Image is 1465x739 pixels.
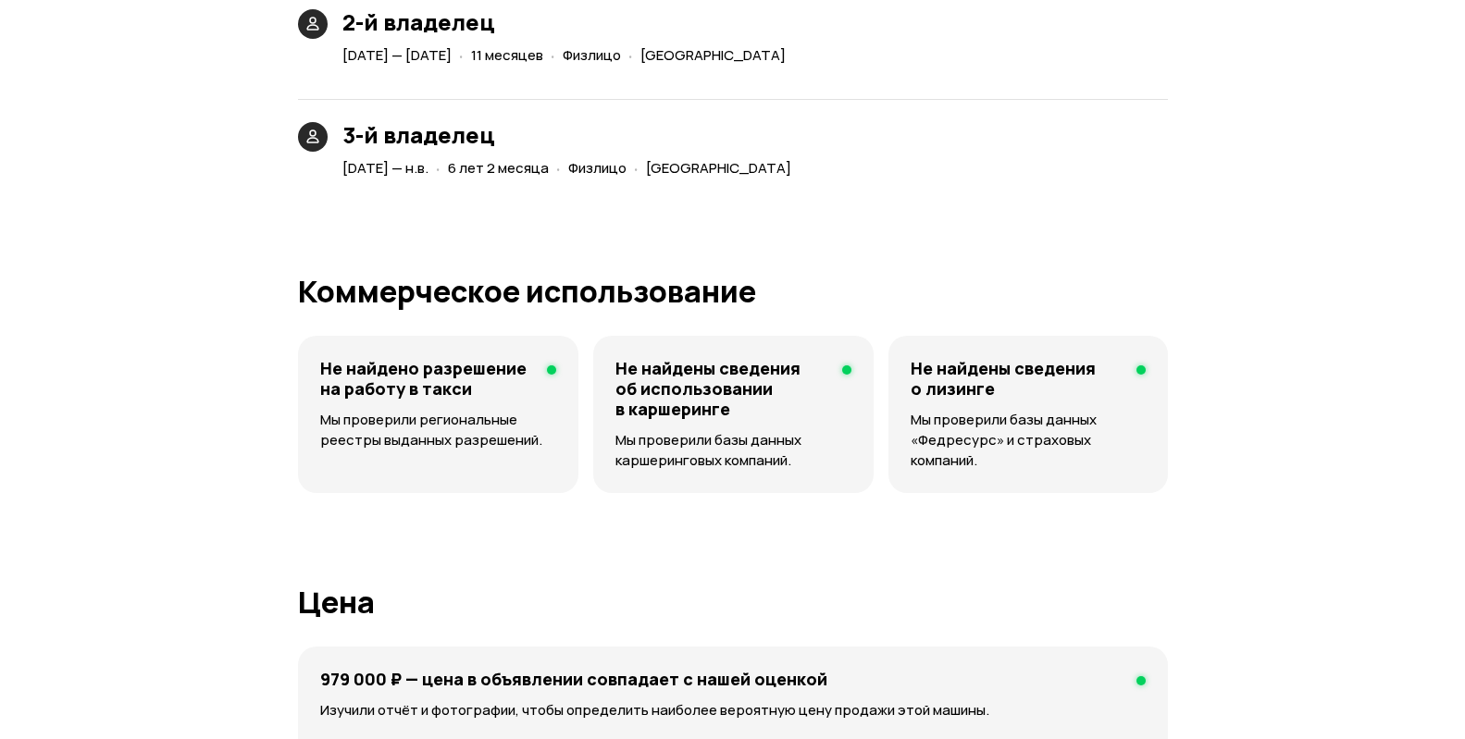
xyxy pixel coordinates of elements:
[563,45,621,65] span: Физлицо
[320,410,556,450] p: Мы проверили региональные реестры выданных разрешений.
[551,40,555,70] span: ·
[342,9,793,35] h3: 2-й владелец
[342,158,428,178] span: [DATE] — н.в.
[556,153,561,183] span: ·
[615,430,851,471] p: Мы проверили базы данных каршеринговых компаний.
[298,585,1168,619] h1: Цена
[634,153,639,183] span: ·
[911,410,1146,471] p: Мы проверили базы данных «Федресурс» и страховых компаний.
[646,158,791,178] span: [GEOGRAPHIC_DATA]
[448,158,549,178] span: 6 лет 2 месяца
[436,153,441,183] span: ·
[615,358,827,419] h4: Не найдены сведения об использовании в каршеринге
[320,669,827,689] h4: 979 000 ₽ — цена в объявлении cовпадает с нашей оценкой
[640,45,786,65] span: [GEOGRAPHIC_DATA]
[342,122,799,148] h3: 3-й владелец
[628,40,633,70] span: ·
[320,700,1146,721] p: Изучили отчёт и фотографии, чтобы определить наиболее вероятную цену продажи этой машины.
[320,358,532,399] h4: Не найдено разрешение на работу в такси
[471,45,543,65] span: 11 месяцев
[911,358,1122,399] h4: Не найдены сведения о лизинге
[298,275,1168,308] h1: Коммерческое использование
[459,40,464,70] span: ·
[568,158,627,178] span: Физлицо
[342,45,452,65] span: [DATE] — [DATE]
